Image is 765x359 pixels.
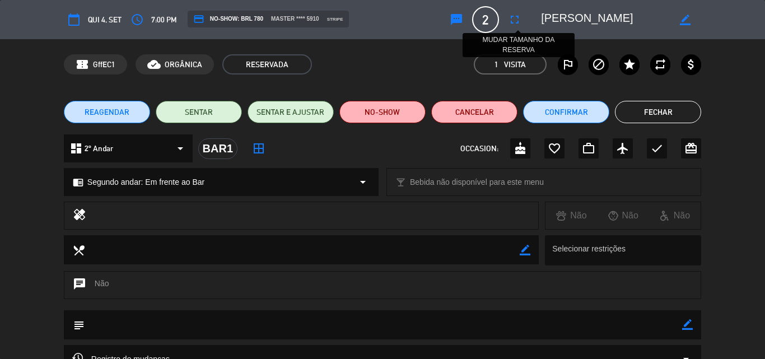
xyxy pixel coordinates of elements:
[87,176,204,189] span: Segundo andar: Em frente ao Bar
[156,101,242,123] button: SENTAR
[514,142,527,155] i: cake
[222,54,312,74] span: RESERVADA
[130,13,144,26] i: access_time
[680,15,691,25] i: border_color
[76,58,89,71] span: confirmation_number
[193,13,263,25] span: NO-SHOW: BRL 780
[472,6,499,33] span: 2
[88,13,122,26] span: Qui 4, set
[654,58,667,71] i: repeat
[561,58,575,71] i: outlined_flag
[193,13,204,25] i: credit_card
[495,58,498,71] span: 1
[69,142,83,155] i: dashboard
[504,58,526,71] em: Visita
[545,208,597,223] div: Não
[64,10,84,30] button: calendar_today
[147,58,161,71] i: cloud_done
[592,58,605,71] i: block
[174,142,187,155] i: arrow_drop_down
[198,138,237,159] div: BAR1
[623,58,636,71] i: star
[463,33,575,58] div: MUDAR TAMANHO DA RESERVA
[460,142,498,155] span: OCCASION:
[64,101,150,123] button: REAGENDAR
[252,142,265,155] i: border_all
[339,101,426,123] button: NO-SHOW
[72,319,85,331] i: subject
[127,10,147,30] button: access_time
[684,142,698,155] i: card_giftcard
[85,106,129,118] span: REAGENDAR
[64,271,701,299] div: Não
[684,58,698,71] i: attach_money
[72,244,85,256] i: local_dining
[505,10,525,30] button: fullscreen
[682,319,693,330] i: border_color
[615,101,701,123] button: Fechar
[327,16,343,23] span: stripe
[431,101,517,123] button: Cancelar
[356,175,370,189] i: arrow_drop_down
[649,208,701,223] div: Não
[165,58,202,71] span: ORGÂNICA
[548,142,561,155] i: favorite_border
[73,208,86,223] i: healing
[650,142,664,155] i: check
[520,245,530,255] i: border_color
[523,101,609,123] button: Confirmar
[73,177,83,188] i: chrome_reader_mode
[450,13,463,26] i: sms
[598,208,649,223] div: Não
[151,13,176,26] span: 7:00 PM
[93,58,115,71] span: GffEC1
[446,10,467,30] button: sms
[395,177,406,188] i: local_bar
[582,142,595,155] i: work_outline
[73,277,86,293] i: chat
[616,142,629,155] i: airplanemode_active
[248,101,334,123] button: SENTAR E AJUSTAR
[508,13,521,26] i: fullscreen
[67,13,81,26] i: calendar_today
[410,176,544,189] span: Bebida não disponível para este menu
[85,142,113,155] span: 2º Andar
